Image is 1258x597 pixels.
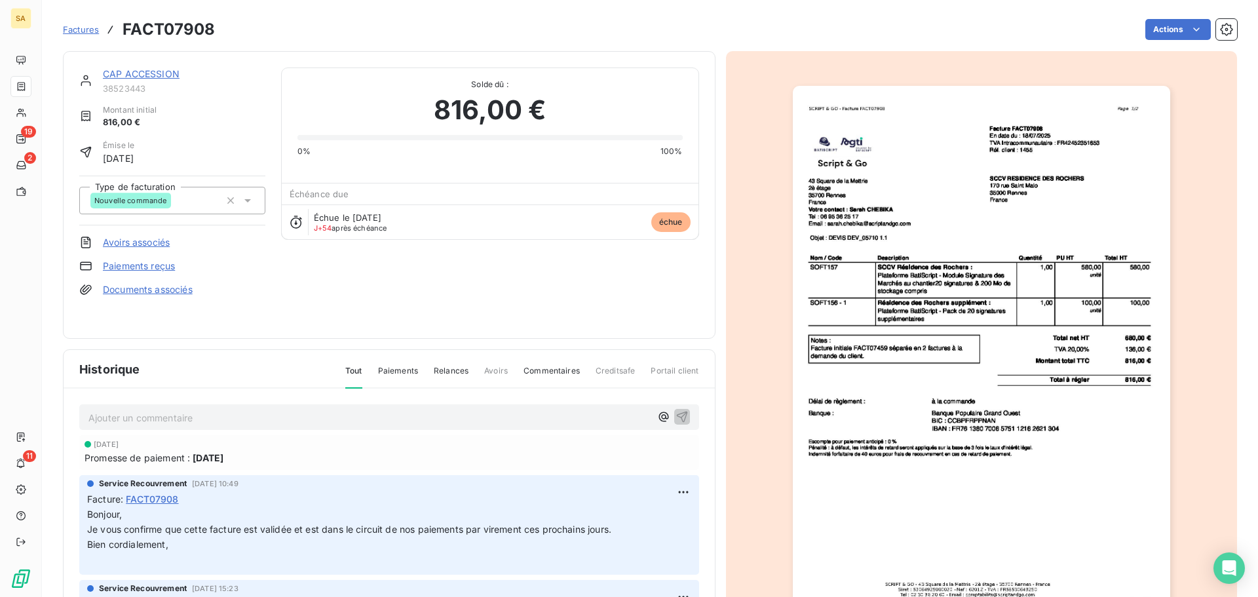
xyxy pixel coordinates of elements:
[314,224,387,232] span: après échéance
[63,23,99,36] a: Factures
[21,126,36,138] span: 19
[126,492,178,506] span: FACT07908
[10,568,31,589] img: Logo LeanPay
[290,189,349,199] span: Échéance due
[651,212,691,232] span: échue
[79,360,140,378] span: Historique
[123,18,215,41] h3: FACT07908
[192,585,238,592] span: [DATE] 15:23
[10,8,31,29] div: SA
[1145,19,1211,40] button: Actions
[596,365,636,387] span: Creditsafe
[484,365,508,387] span: Avoirs
[103,283,193,296] a: Documents associés
[87,539,168,550] span: Bien cordialement,
[103,83,265,94] span: 38523443
[297,79,683,90] span: Solde dû :
[651,365,698,387] span: Portail client
[378,365,418,387] span: Paiements
[103,116,157,129] span: 816,00 €
[87,509,122,520] span: Bonjour,
[524,365,580,387] span: Commentaires
[103,236,170,249] a: Avoirs associés
[87,524,611,535] span: Je vous confirme que cette facture est validée et est dans le circuit de nos paiements par vireme...
[193,451,223,465] span: [DATE]
[94,440,119,448] span: [DATE]
[94,197,167,204] span: Nouvelle commande
[1213,552,1245,584] div: Open Intercom Messenger
[103,260,175,273] a: Paiements reçus
[345,365,362,389] span: Tout
[434,90,546,130] span: 816,00 €
[314,223,332,233] span: J+54
[297,145,311,157] span: 0%
[434,365,468,387] span: Relances
[99,478,187,490] span: Service Recouvrement
[87,492,123,506] span: Facture :
[23,450,36,462] span: 11
[99,583,187,594] span: Service Recouvrement
[103,151,134,165] span: [DATE]
[103,68,180,79] a: CAP ACCESSION
[63,24,99,35] span: Factures
[24,152,36,164] span: 2
[192,480,238,488] span: [DATE] 10:49
[103,140,134,151] span: Émise le
[85,451,190,465] span: Promesse de paiement :
[103,104,157,116] span: Montant initial
[660,145,683,157] span: 100%
[314,212,381,223] span: Échue le [DATE]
